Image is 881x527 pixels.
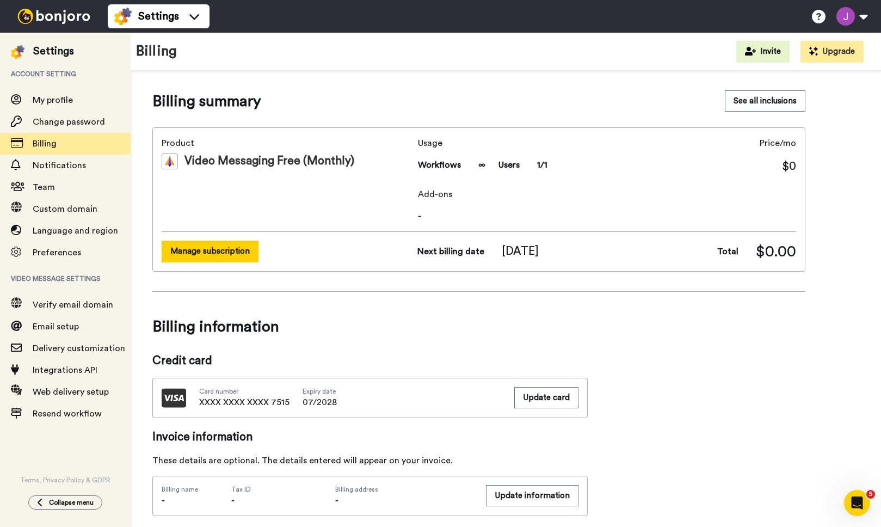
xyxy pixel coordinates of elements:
span: Change password [33,118,105,126]
button: Manage subscription [162,241,258,262]
span: 1/1 [537,158,547,171]
span: - [335,496,338,505]
div: Settings [33,44,74,59]
span: Tax ID [231,485,251,494]
iframe: Intercom live chat [844,490,870,516]
img: bj-logo-header-white.svg [13,9,95,24]
span: Language and region [33,226,118,235]
span: Team [33,183,55,192]
span: Preferences [33,248,81,257]
span: Billing [33,139,57,148]
button: Invite [736,41,790,63]
img: settings-colored.svg [11,45,24,59]
span: - [231,496,235,505]
span: Billing address [335,485,474,494]
span: Price/mo [760,137,796,150]
span: Usage [418,137,547,150]
span: 07/2028 [303,396,337,409]
span: Integrations API [33,366,97,375]
img: vm-color.svg [162,153,178,169]
span: Collapse menu [49,498,94,507]
h1: Billing [136,44,177,59]
span: ∞ [478,158,485,171]
span: Billing information [152,311,805,342]
span: Verify email domain [33,301,113,309]
span: Add-ons [418,188,796,201]
a: Update information [486,485,578,507]
span: Resend workflow [33,409,102,418]
span: Expiry date [303,387,337,396]
button: Collapse menu [28,495,102,510]
button: See all inclusions [725,90,805,112]
span: Users [498,158,520,171]
span: My profile [33,96,73,105]
span: Email setup [33,322,79,331]
img: settings-colored.svg [114,8,132,25]
span: Total [717,245,738,258]
span: [DATE] [502,243,539,260]
button: Update information [486,485,578,506]
span: Web delivery setup [33,388,109,396]
span: Next billing date [417,245,484,258]
span: Card number [199,387,289,396]
span: Credit card [152,353,588,369]
span: $0 [782,158,796,175]
button: Upgrade [800,41,864,63]
span: Invoice information [152,429,588,445]
span: $0.00 [756,241,796,262]
span: 5 [866,490,875,499]
span: Delivery customization [33,344,125,353]
span: Workflows [418,158,461,171]
span: XXXX XXXX XXXX 7515 [199,396,289,409]
span: Settings [138,9,179,24]
span: Product [162,137,414,150]
span: Notifications [33,161,86,170]
span: - [418,210,796,223]
span: Custom domain [33,205,97,213]
span: Billing summary [152,90,261,112]
div: These details are optional. The details entered will appear on your invoice. [152,454,588,467]
span: - [162,496,165,505]
button: Update card [514,387,578,408]
div: Video Messaging Free (Monthly) [162,153,414,169]
span: Billing name [162,485,198,494]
